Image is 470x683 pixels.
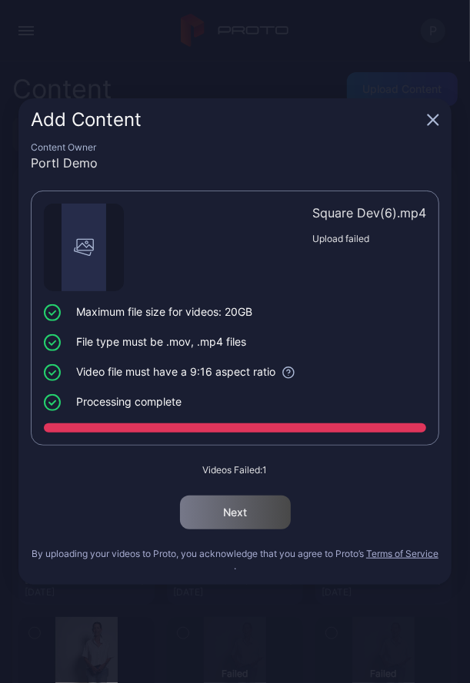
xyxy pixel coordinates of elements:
div: Portl Demo [31,154,439,172]
li: Processing complete [44,393,426,411]
button: Terms of Service [366,548,438,560]
li: Maximum file size for videos: 20GB [44,303,426,321]
div: Videos Failed: 1 [31,464,439,476]
li: File type must be .mov, .mp4 files [44,333,426,351]
div: Next [223,506,247,519]
button: Next [180,496,291,529]
div: Content Owner [31,141,439,154]
li: Video file must have a 9:16 aspect ratio [44,363,426,381]
div: Upload failed [312,230,426,248]
div: By uploading your videos to Proto, you acknowledge that you agree to Proto’s . [31,548,439,572]
div: Square Dev(6).mp4 [312,204,426,222]
div: Add Content [31,111,421,129]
